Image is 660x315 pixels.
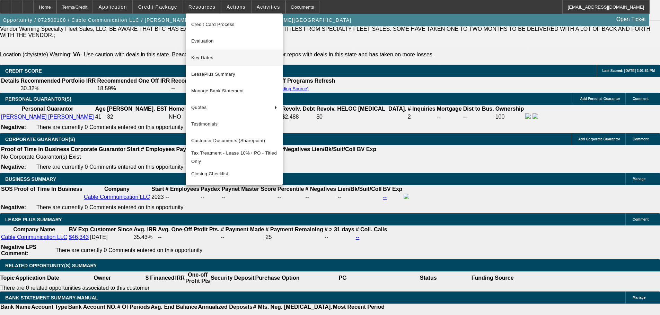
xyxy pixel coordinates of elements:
[191,120,277,128] span: Testimonials
[191,171,228,176] span: Closing Checklist
[191,54,277,62] span: Key Dates
[191,149,277,166] span: Tax Treatment - Lease 10%+ PO - Titled Only
[191,137,277,145] span: Customer Documents (Sharepoint)
[191,37,277,45] span: Evaluation
[191,20,277,29] span: Credit Card Process
[191,103,269,112] span: Quotes
[191,87,277,95] span: Manage Bank Statement
[191,70,277,78] span: LeasePlus Summary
